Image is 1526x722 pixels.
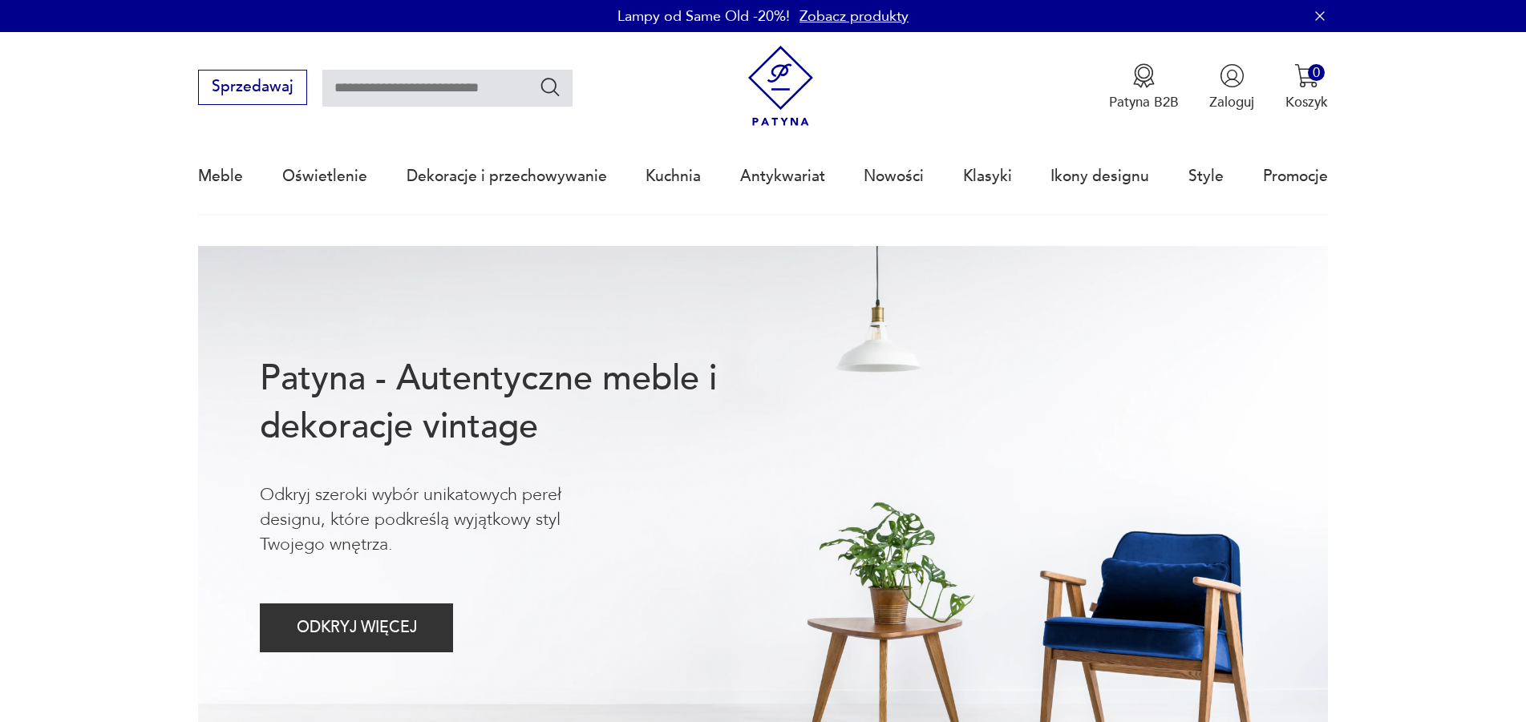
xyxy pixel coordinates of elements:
[198,70,306,105] button: Sprzedawaj
[1285,93,1328,111] p: Koszyk
[1308,64,1325,81] div: 0
[963,139,1012,213] a: Klasyki
[260,603,453,652] button: ODKRYJ WIĘCEJ
[740,139,825,213] a: Antykwariat
[1220,63,1245,88] img: Ikonka użytkownika
[1131,63,1156,88] img: Ikona medalu
[1109,63,1179,111] button: Patyna B2B
[282,139,367,213] a: Oświetlenie
[1109,63,1179,111] a: Ikona medaluPatyna B2B
[617,6,790,26] p: Lampy od Same Old -20%!
[1109,93,1179,111] p: Patyna B2B
[260,355,779,451] h1: Patyna - Autentyczne meble i dekoracje vintage
[1209,93,1254,111] p: Zaloguj
[260,482,625,558] p: Odkryj szeroki wybór unikatowych pereł designu, które podkreślą wyjątkowy styl Twojego wnętrza.
[740,46,821,127] img: Patyna - sklep z meblami i dekoracjami vintage
[407,139,607,213] a: Dekoracje i przechowywanie
[539,75,562,99] button: Szukaj
[198,139,243,213] a: Meble
[1209,63,1254,111] button: Zaloguj
[1050,139,1149,213] a: Ikony designu
[1263,139,1328,213] a: Promocje
[198,82,306,95] a: Sprzedawaj
[1285,63,1328,111] button: 0Koszyk
[864,139,924,213] a: Nowości
[260,623,453,635] a: ODKRYJ WIĘCEJ
[799,6,909,26] a: Zobacz produkty
[646,139,701,213] a: Kuchnia
[1188,139,1224,213] a: Style
[1294,63,1319,88] img: Ikona koszyka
